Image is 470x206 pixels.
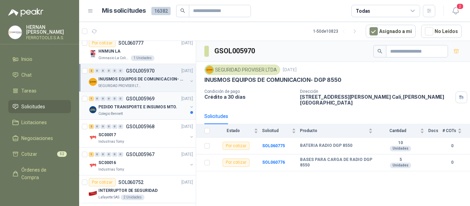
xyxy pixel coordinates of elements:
b: BASES PARA CARGA DE RADIO DGP 8550 [300,157,373,168]
a: 1 0 0 0 0 0 GSOL005969[DATE] Company LogoPEDIDO TRANSPORTE E INSUMOS MTO.Colegio Bennett [89,95,194,117]
b: SOL060775 [262,143,285,148]
div: 0 [106,96,111,101]
img: Logo peakr [8,8,43,17]
a: Tareas [8,84,71,97]
span: Negociaciones [21,134,53,142]
a: Cotizar52 [8,148,71,161]
h3: GSOL005970 [214,46,256,56]
a: Negociaciones [8,132,71,145]
div: 0 [95,96,100,101]
span: # COTs [442,128,456,133]
p: [DATE] [283,67,297,73]
p: [DATE] [181,68,193,74]
p: Industrias Tomy [98,167,124,172]
p: [DATE] [181,179,193,186]
div: 0 [100,152,106,157]
span: search [180,8,185,13]
b: 10 [377,140,424,146]
div: 0 [95,68,100,73]
a: SOL060776 [262,160,285,165]
div: Por cotizar [89,178,116,186]
p: Crédito a 30 días [204,94,295,100]
div: 0 [112,96,117,101]
div: 0 [118,124,123,129]
th: Estado [214,124,262,138]
div: 0 [106,152,111,157]
p: GSOL005970 [126,68,154,73]
span: Inicio [21,55,32,63]
span: Licitaciones [21,119,47,126]
th: Docs [428,124,442,138]
p: [DATE] [181,123,193,130]
th: Cantidad [377,124,428,138]
div: 0 [118,152,123,157]
span: Producto [300,128,367,133]
p: HNMUN LA [98,48,120,55]
div: Unidades [390,163,411,168]
div: 0 [95,152,100,157]
a: Remisiones [8,187,71,200]
p: Industrias Tomy [98,139,124,144]
div: 0 [112,68,117,73]
a: Inicio [8,53,71,66]
button: 2 [449,5,462,17]
p: SC00017 [98,132,116,138]
img: Company Logo [89,189,97,197]
b: 0 [442,143,462,149]
p: [DATE] [181,151,193,158]
img: Company Logo [89,161,97,170]
span: Órdenes de Compra [21,166,64,181]
p: INUSMOS EQUIPOS DE COMUNICACION- DGP 8550 [204,76,341,84]
div: 0 [95,124,100,129]
div: Por cotizar [89,39,116,47]
a: 2 0 0 0 0 0 GSOL005970[DATE] Company LogoINUSMOS EQUIPOS DE COMUNICACION- DGP 8550SEGURIDAD PROVI... [89,67,194,89]
p: INUSMOS EQUIPOS DE COMUNICACION- DGP 8550 [98,76,184,83]
div: 0 [100,68,106,73]
div: 2 Unidades [121,195,145,200]
img: Company Logo [206,66,213,74]
button: No Leídos [421,25,462,38]
b: 5 [377,157,424,163]
p: Condición de pago [204,89,295,94]
div: 2 [89,124,94,129]
p: HERNAN [PERSON_NAME] [26,25,71,34]
a: 1 0 0 0 0 0 GSOL005967[DATE] Company LogoSC00016Industrias Tomy [89,150,194,172]
div: 0 [100,124,106,129]
p: GSOL005967 [126,152,154,157]
p: [DATE] [181,40,193,46]
img: Company Logo [89,133,97,142]
div: 0 [106,124,111,129]
div: Unidades [390,146,411,151]
span: Solicitud [262,128,290,133]
a: 2 0 0 0 0 0 GSOL005968[DATE] Company LogoSC00017Industrias Tomy [89,122,194,144]
a: Por cotizarSOL060777[DATE] Company LogoHNMUN LAGimnasio La Colina1 Unidades [79,36,196,64]
div: 0 [106,68,111,73]
div: 1 Unidades [131,55,154,61]
div: 1 - 50 de 10823 [313,26,360,37]
h1: Mis solicitudes [102,6,146,16]
p: FERROTOOLS S.A.S. [26,36,71,40]
div: 0 [118,96,123,101]
span: Chat [21,71,32,79]
span: Cantidad [377,128,419,133]
div: 0 [112,152,117,157]
p: [STREET_ADDRESS][PERSON_NAME] Cali , [PERSON_NAME][GEOGRAPHIC_DATA] [300,94,453,106]
div: 2 [89,68,94,73]
p: SOL060752 [118,180,143,185]
p: PEDIDO TRANSPORTE E INSUMOS MTO. [98,104,177,110]
a: Órdenes de Compra [8,163,71,184]
p: Dirección [300,89,453,94]
p: SEGURIDAD PROVISER LTDA [98,83,142,89]
span: 16382 [151,7,171,15]
th: Producto [300,124,377,138]
img: Company Logo [89,78,97,86]
span: search [377,49,382,54]
a: Licitaciones [8,116,71,129]
p: SC00016 [98,160,116,166]
p: SOL060777 [118,41,143,45]
img: Company Logo [9,26,22,39]
p: Colegio Bennett [98,111,123,117]
p: Gimnasio La Colina [98,55,129,61]
p: INTERRUPTOR DE SEGURIDAD [98,187,158,194]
